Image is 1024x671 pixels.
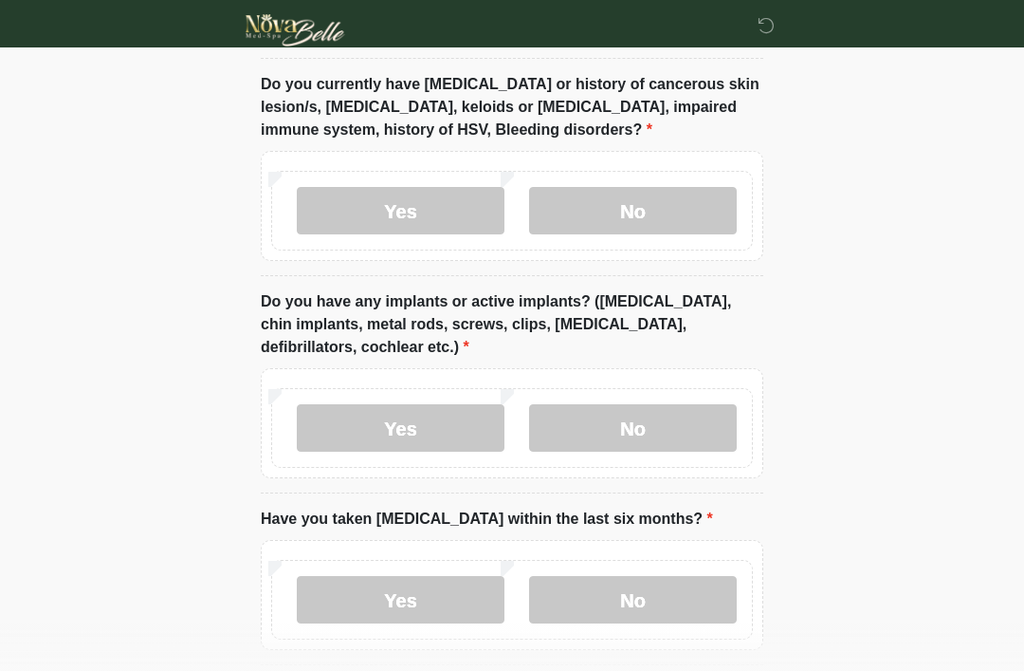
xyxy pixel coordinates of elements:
label: Yes [297,187,504,234]
label: No [529,187,737,234]
label: No [529,576,737,624]
label: Do you have any implants or active implants? ([MEDICAL_DATA], chin implants, metal rods, screws, ... [261,290,763,359]
label: Yes [297,576,504,624]
label: No [529,404,737,452]
img: Novabelle medspa Logo [242,14,349,47]
label: Do you currently have [MEDICAL_DATA] or history of cancerous skin lesion/s, [MEDICAL_DATA], keloi... [261,73,763,141]
label: Have you taken [MEDICAL_DATA] within the last six months? [261,508,713,531]
label: Yes [297,404,504,452]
